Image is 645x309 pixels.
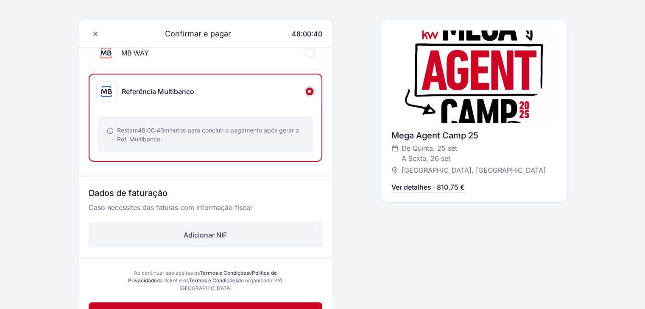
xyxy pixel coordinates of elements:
div: Ao continuar são aceites os e da 3cket e os do organizador [126,269,285,292]
button: Adicionar NIF [89,223,322,247]
span: Restam minutos para concluir o pagamento após gerar a Ref. Multibanco. [117,127,299,143]
a: Termos e Condições [189,277,238,284]
span: 48:00:40 [138,127,164,134]
div: MB WAY [121,48,149,58]
span: [GEOGRAPHIC_DATA], [GEOGRAPHIC_DATA] [402,165,546,175]
span: De Quinta, 25 set A Sexta, 26 set [402,143,457,163]
p: Caso necessites das faturas com informação fiscal [89,202,322,219]
div: Mega Agent Camp 25 [391,130,557,141]
span: Confirmar e pagar [155,28,231,40]
div: Referência Multibanco [122,86,194,97]
span: 48:00:40 [292,30,322,38]
p: Ver detalhes · 810,75 € [391,182,465,192]
a: Termos e Condições [200,270,249,276]
h3: Dados de faturação [89,187,322,202]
